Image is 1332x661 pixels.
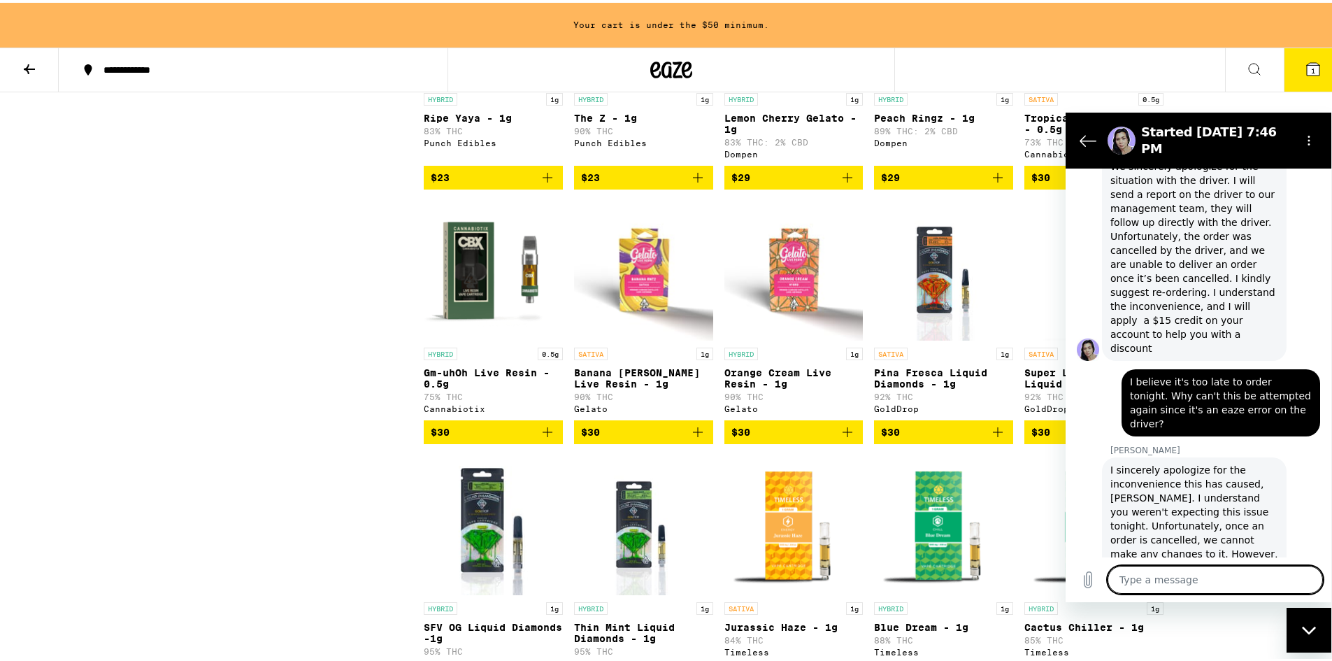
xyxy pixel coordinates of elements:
[874,453,1013,592] img: Timeless - Blue Dream - 1g
[724,135,864,144] p: 83% THC: 2% CBD
[424,110,563,121] p: Ripe Yaya - 1g
[574,644,713,653] p: 95% THC
[574,90,608,103] p: HYBRID
[996,90,1013,103] p: 1g
[574,345,608,357] p: SATIVA
[888,198,1000,338] img: GoldDrop - Pina Fresca Liquid Diamonds - 1g
[424,644,563,653] p: 95% THC
[431,424,450,435] span: $30
[724,633,864,642] p: 84% THC
[696,90,713,103] p: 1g
[574,418,713,441] button: Add to bag
[574,599,608,612] p: HYBRID
[996,599,1013,612] p: 1g
[874,619,1013,630] p: Blue Dream - 1g
[424,390,563,399] p: 75% THC
[874,390,1013,399] p: 92% THC
[724,599,758,612] p: SATIVA
[724,619,864,630] p: Jurassic Haze - 1g
[724,110,864,132] p: Lemon Cherry Gelato - 1g
[574,390,713,399] p: 90% THC
[546,90,563,103] p: 1g
[424,401,563,411] div: Cannabiotix
[724,390,864,399] p: 90% THC
[724,401,864,411] div: Gelato
[874,633,1013,642] p: 88% THC
[724,453,864,592] img: Timeless - Jurassic Haze - 1g
[1024,147,1163,156] div: Cannabiotix
[724,198,864,338] img: Gelato - Orange Cream Live Resin - 1g
[424,345,457,357] p: HYBRID
[574,110,713,121] p: The Z - 1g
[874,345,908,357] p: SATIVA
[574,124,713,133] p: 90% THC
[874,110,1013,121] p: Peach Ringz - 1g
[724,147,864,156] div: Dompen
[881,169,900,180] span: $29
[1024,645,1163,654] div: Timeless
[424,418,563,441] button: Add to bag
[1024,135,1163,144] p: 73% THC
[424,364,563,387] p: Gm-uhOh Live Resin - 0.5g
[874,124,1013,133] p: 89% THC: 2% CBD
[696,599,713,612] p: 1g
[724,90,758,103] p: HYBRID
[1024,633,1163,642] p: 85% THC
[874,599,908,612] p: HYBRID
[581,169,600,180] span: $23
[424,90,457,103] p: HYBRID
[1287,605,1331,650] iframe: Button to launch messaging window, conversation in progress
[1024,619,1163,630] p: Cactus Chiller - 1g
[424,136,563,145] div: Punch Edibles
[45,350,213,490] span: I sincerely apologize for the inconvenience this has caused, [PERSON_NAME]. I understand you were...
[1024,110,1163,132] p: Tropicanna Live Resin - 0.5g
[1147,599,1163,612] p: 1g
[1024,390,1163,399] p: 92% THC
[874,401,1013,411] div: GoldDrop
[1024,364,1163,387] p: Super Lemon Haze Liquid Diamonds - 1g
[1024,163,1163,187] button: Add to bag
[574,401,713,411] div: Gelato
[846,90,863,103] p: 1g
[1024,345,1058,357] p: SATIVA
[1024,401,1163,411] div: GoldDrop
[1138,90,1163,103] p: 0.5g
[1066,110,1331,599] iframe: Messaging window
[996,345,1013,357] p: 1g
[724,645,864,654] div: Timeless
[731,424,750,435] span: $30
[1028,198,1161,338] img: GoldDrop - Super Lemon Haze Liquid Diamonds - 1g
[724,364,864,387] p: Orange Cream Live Resin - 1g
[1024,418,1163,441] button: Add to bag
[1031,424,1050,435] span: $30
[424,619,563,641] p: SFV OG Liquid Diamonds -1g
[581,424,600,435] span: $30
[724,418,864,441] button: Add to bag
[1031,169,1050,180] span: $30
[574,136,713,145] div: Punch Edibles
[874,645,1013,654] div: Timeless
[587,453,699,592] img: GoldDrop - Thin Mint Liquid Diamonds - 1g
[724,163,864,187] button: Add to bag
[874,418,1013,441] button: Add to bag
[574,163,713,187] button: Add to bag
[574,619,713,641] p: Thin Mint Liquid Diamonds - 1g
[846,345,863,357] p: 1g
[546,599,563,612] p: 1g
[874,163,1013,187] button: Add to bag
[724,198,864,418] a: Open page for Orange Cream Live Resin - 1g from Gelato
[424,124,563,133] p: 83% THC
[1311,64,1315,72] span: 1
[424,163,563,187] button: Add to bag
[8,453,36,481] button: Upload file
[874,364,1013,387] p: Pina Fresca Liquid Diamonds - 1g
[431,169,450,180] span: $23
[1024,599,1058,612] p: HYBRID
[696,345,713,357] p: 1g
[1024,90,1058,103] p: SATIVA
[1024,198,1163,418] a: Open page for Super Lemon Haze Liquid Diamonds - 1g from GoldDrop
